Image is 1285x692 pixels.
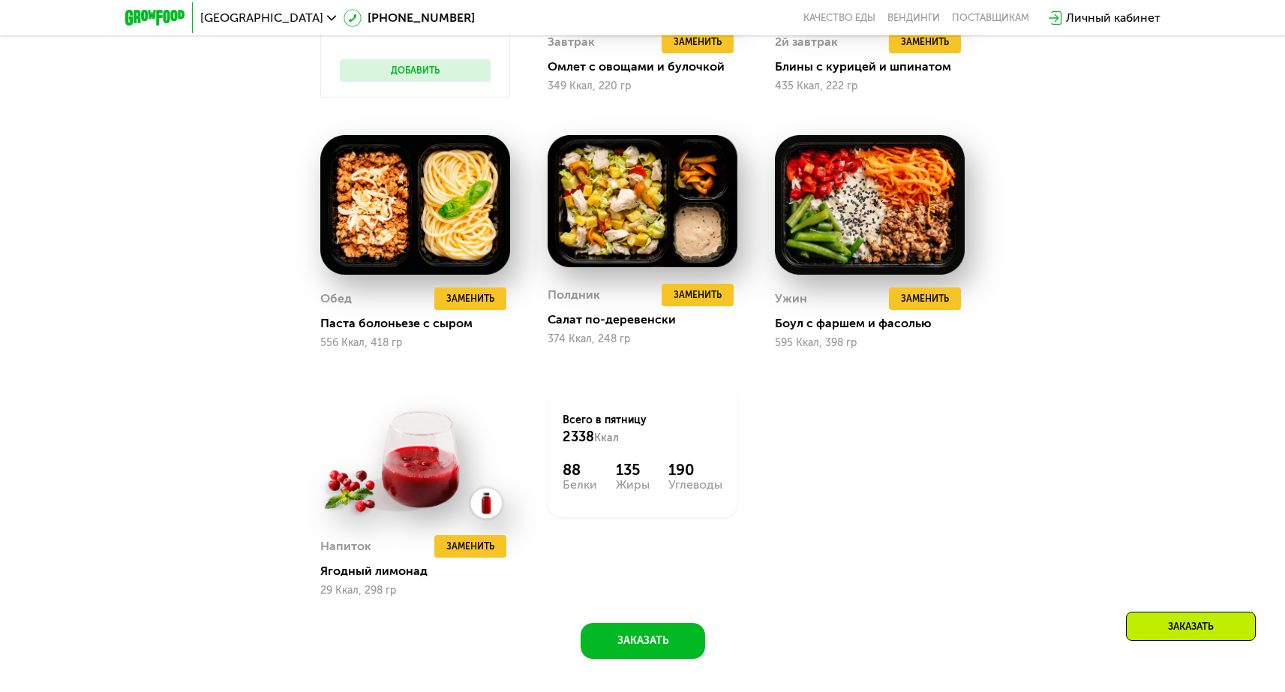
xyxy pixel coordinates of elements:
[340,59,491,82] button: Добавить
[889,31,961,53] button: Заменить
[662,31,734,53] button: Заменить
[901,291,949,306] span: Заменить
[320,535,371,558] div: Напиток
[548,31,595,53] div: Завтрак
[200,12,323,24] span: [GEOGRAPHIC_DATA]
[889,287,961,310] button: Заменить
[1126,612,1256,641] div: Заказать
[548,333,737,345] div: 374 Ккал, 248 гр
[434,287,506,310] button: Заменить
[775,287,807,310] div: Ужин
[887,12,940,24] a: Вендинги
[901,35,949,50] span: Заменить
[548,59,749,74] div: Омлет с овощами и булочкой
[775,80,965,92] div: 435 Ккал, 222 гр
[581,623,705,659] button: Заказать
[434,535,506,558] button: Заменить
[775,316,977,331] div: Боул с фаршем и фасолью
[616,479,650,491] div: Жиры
[803,12,875,24] a: Качество еды
[563,461,597,479] div: 88
[548,284,600,306] div: Полдник
[548,80,737,92] div: 349 Ккал, 220 гр
[548,312,749,327] div: Салат по-деревенски
[616,461,650,479] div: 135
[563,429,594,445] span: 2338
[563,413,722,446] div: Всего в пятницу
[668,461,722,479] div: 190
[775,59,977,74] div: Блины с курицей и шпинатом
[320,316,522,331] div: Паста болоньезе с сыром
[320,585,510,597] div: 29 Ккал, 298 гр
[662,284,734,306] button: Заменить
[563,479,597,491] div: Белки
[668,479,722,491] div: Углеводы
[775,337,965,349] div: 595 Ккал, 398 гр
[594,432,619,444] span: Ккал
[320,287,352,310] div: Обед
[674,35,722,50] span: Заменить
[952,12,1029,24] div: поставщикам
[1066,9,1160,27] div: Личный кабинет
[320,564,522,579] div: Ягодный лимонад
[775,31,838,53] div: 2й завтрак
[320,337,510,349] div: 556 Ккал, 418 гр
[446,291,494,306] span: Заменить
[674,287,722,302] span: Заменить
[344,9,475,27] a: [PHONE_NUMBER]
[446,539,494,554] span: Заменить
